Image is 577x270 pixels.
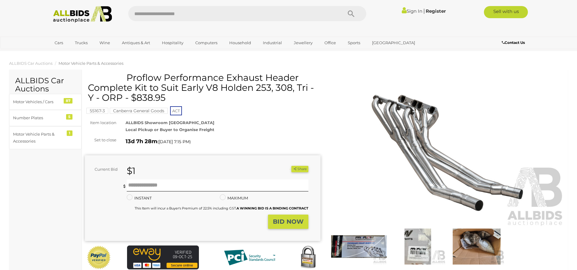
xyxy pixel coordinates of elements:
[59,61,123,66] a: Motor Vehicle Parts & Accessories
[118,38,154,48] a: Antiques & Art
[71,38,92,48] a: Trucks
[331,229,387,265] img: Proflow Performance Exhaust Header Complete Kit to Suit Early V8 Holden 253, 308, Tri - Y - ORP -...
[96,38,114,48] a: Wine
[127,195,152,202] label: INSTANT
[449,229,505,265] img: Proflow Performance Exhaust Header Complete Kit to Suit Early V8 Holden 253, 308, Tri - Y - ORP -...
[290,38,317,48] a: Jewellery
[126,127,214,132] strong: Local Pickup or Buyer to Organise Freight
[259,38,286,48] a: Industrial
[426,8,446,14] a: Register
[296,245,320,270] img: Secured by Rapid SSL
[126,138,157,145] strong: 13d 7h 28m
[80,137,121,143] div: Set to close
[50,6,116,23] img: Allbids.com.au
[86,108,108,114] mark: 55167-3
[268,215,308,229] button: BID NOW
[284,166,290,172] li: Watch this item
[502,39,526,46] a: Contact Us
[86,108,108,113] a: 55167-3
[159,139,190,144] span: [DATE] 7:15 PM
[220,195,248,202] label: MAXIMUM
[80,119,121,126] div: Item location
[237,206,308,210] b: A WINNING BID IS A BINDING CONTRACT
[64,98,72,104] div: 87
[13,98,63,105] div: Motor Vehicles / Cars
[484,6,528,18] a: Sell with us
[291,166,308,172] button: Share
[402,8,422,14] a: Sign In
[320,38,340,48] a: Office
[157,139,191,144] span: ( )
[67,130,72,136] div: 1
[158,38,187,48] a: Hospitality
[110,108,168,113] a: Canberra General Goods
[9,61,52,66] a: ALLBIDS Car Auctions
[368,38,419,48] a: [GEOGRAPHIC_DATA]
[66,114,72,120] div: 5
[344,38,364,48] a: Sports
[336,6,366,21] button: Search
[423,8,425,14] span: |
[110,108,168,114] mark: Canberra General Goods
[88,73,319,103] h1: Proflow Performance Exhaust Header Complete Kit to Suit Early V8 Holden 253, 308, Tri - Y - ORP -...
[390,229,446,265] img: Proflow Performance Exhaust Header Complete Kit to Suit Early V8 Holden 253, 308, Tri - Y - ORP -...
[170,106,182,115] span: ACT
[13,131,63,145] div: Motor Vehicle Parts & Accessories
[9,126,82,150] a: Motor Vehicle Parts & Accessories 1
[502,40,525,45] b: Contact Us
[85,166,122,173] div: Current Bid
[135,206,308,210] small: This Item will incur a Buyer's Premium of 22.5% including GST.
[225,38,255,48] a: Household
[15,77,75,93] h2: ALLBIDS Car Auctions
[9,94,82,110] a: Motor Vehicles / Cars 87
[127,165,136,176] strong: $1
[330,76,565,227] img: Proflow Performance Exhaust Header Complete Kit to Suit Early V8 Holden 253, 308, Tri - Y - ORP -...
[51,38,67,48] a: Cars
[126,120,214,125] strong: ALLBIDS Showroom [GEOGRAPHIC_DATA]
[219,245,280,270] img: PCI DSS compliant
[9,110,82,126] a: Number Plates 5
[273,218,304,225] strong: BID NOW
[13,114,63,121] div: Number Plates
[127,245,199,269] img: eWAY Payment Gateway
[86,245,111,270] img: Official PayPal Seal
[191,38,221,48] a: Computers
